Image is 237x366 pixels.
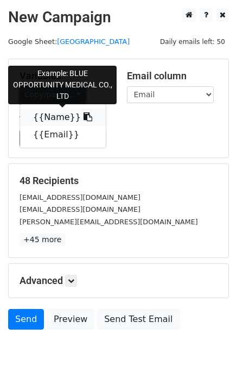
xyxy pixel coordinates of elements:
[20,175,217,187] h5: 48 Recipients
[127,70,218,82] h5: Email column
[20,275,217,287] h5: Advanced
[20,218,198,226] small: [PERSON_NAME][EMAIL_ADDRESS][DOMAIN_NAME]
[57,37,130,46] a: [GEOGRAPHIC_DATA]
[47,309,94,330] a: Preview
[20,109,106,126] a: {{Name}}
[20,205,140,213] small: [EMAIL_ADDRESS][DOMAIN_NAME]
[183,314,237,366] div: Tiện ích trò chuyện
[156,37,229,46] a: Daily emails left: 50
[8,66,117,104] div: Example: BLUE OPPORTUNITY MEDICAL CO., LTD
[156,36,229,48] span: Daily emails left: 50
[183,314,237,366] iframe: Chat Widget
[97,309,180,330] a: Send Test Email
[8,8,229,27] h2: New Campaign
[20,233,65,247] a: +45 more
[20,126,106,143] a: {{Email}}
[8,309,44,330] a: Send
[8,37,130,46] small: Google Sheet:
[20,193,140,201] small: [EMAIL_ADDRESS][DOMAIN_NAME]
